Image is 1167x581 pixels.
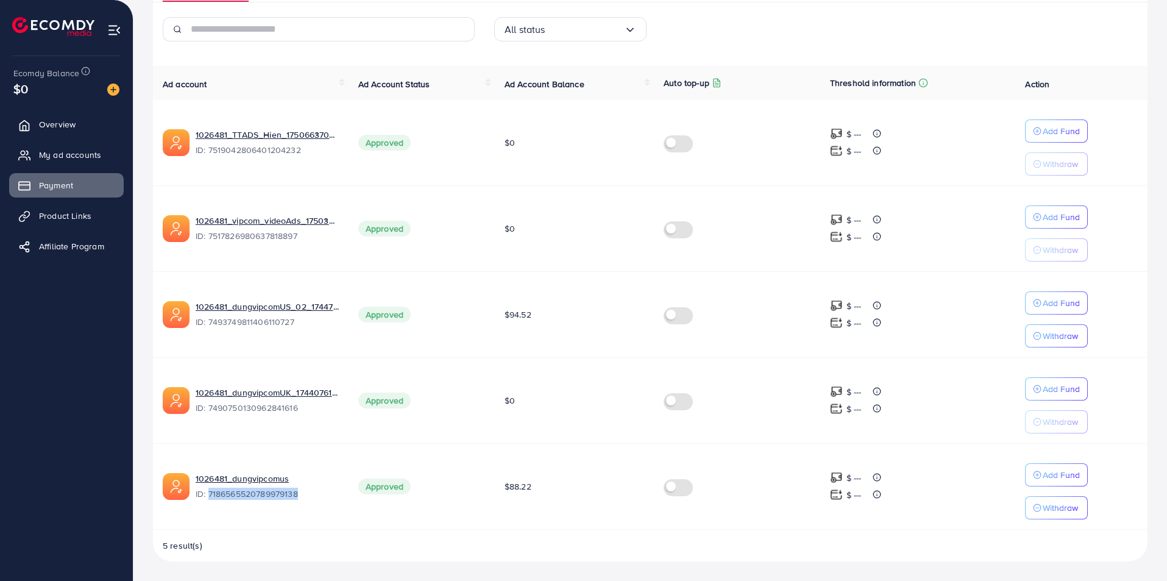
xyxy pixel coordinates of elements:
[196,230,339,242] span: ID: 7517826980637818897
[846,127,862,141] p: $ ---
[494,17,647,41] div: Search for option
[505,394,515,407] span: $0
[505,223,515,235] span: $0
[163,78,207,90] span: Ad account
[39,118,76,130] span: Overview
[196,129,339,157] div: <span class='underline'>1026481_TTADS_Hien_1750663705167</span></br>7519042806401204232
[664,76,709,90] p: Auto top-up
[505,308,531,321] span: $94.52
[1043,329,1078,343] p: Withdraw
[1025,119,1088,143] button: Add Fund
[505,20,545,39] span: All status
[12,17,94,36] img: logo
[163,540,202,552] span: 5 result(s)
[1025,238,1088,262] button: Withdraw
[196,215,339,243] div: <span class='underline'>1026481_vipcom_videoAds_1750380509111</span></br>7517826980637818897
[13,67,79,79] span: Ecomdy Balance
[505,78,584,90] span: Ad Account Balance
[1043,210,1080,224] p: Add Fund
[1025,291,1088,315] button: Add Fund
[9,204,124,228] a: Product Links
[846,144,862,159] p: $ ---
[830,471,843,484] img: top-up amount
[196,472,289,485] a: 1026481_dungvipcomus
[358,479,411,494] span: Approved
[830,316,843,329] img: top-up amount
[830,230,843,243] img: top-up amount
[1043,243,1078,257] p: Withdraw
[830,385,843,398] img: top-up amount
[163,215,190,242] img: ic-ads-acc.e4c84228.svg
[196,387,339,399] a: 1026481_dungvipcomUK_1744076183761
[358,135,411,151] span: Approved
[846,471,862,485] p: $ ---
[196,215,339,227] a: 1026481_vipcom_videoAds_1750380509111
[9,143,124,167] a: My ad accounts
[830,488,843,501] img: top-up amount
[830,127,843,140] img: top-up amount
[358,307,411,323] span: Approved
[196,129,339,141] a: 1026481_TTADS_Hien_1750663705167
[39,179,73,191] span: Payment
[107,23,121,37] img: menu
[830,299,843,312] img: top-up amount
[1043,415,1078,429] p: Withdraw
[196,316,339,328] span: ID: 7493749811406110727
[196,301,339,329] div: <span class='underline'>1026481_dungvipcomUS_02_1744774713900</span></br>7493749811406110727
[830,144,843,157] img: top-up amount
[1025,377,1088,401] button: Add Fund
[1115,526,1158,572] iframe: Chat
[1025,410,1088,433] button: Withdraw
[846,316,862,330] p: $ ---
[1043,382,1080,396] p: Add Fund
[830,402,843,415] img: top-up amount
[107,84,119,96] img: image
[1025,324,1088,348] button: Withdraw
[505,137,515,149] span: $0
[1043,157,1078,171] p: Withdraw
[1025,463,1088,487] button: Add Fund
[13,80,28,98] span: $0
[358,221,411,237] span: Approved
[830,76,916,90] p: Threshold information
[1025,152,1088,176] button: Withdraw
[1025,205,1088,229] button: Add Fund
[163,473,190,500] img: ic-ads-acc.e4c84228.svg
[163,387,190,414] img: ic-ads-acc.e4c84228.svg
[846,402,862,416] p: $ ---
[39,210,91,222] span: Product Links
[163,301,190,328] img: ic-ads-acc.e4c84228.svg
[196,387,339,415] div: <span class='underline'>1026481_dungvipcomUK_1744076183761</span></br>7490750130962841616
[846,213,862,227] p: $ ---
[196,472,339,501] div: <span class='underline'>1026481_dungvipcomus</span></br>7186565520789979138
[358,393,411,408] span: Approved
[846,299,862,313] p: $ ---
[1043,501,1078,515] p: Withdraw
[1043,124,1080,138] p: Add Fund
[1043,468,1080,482] p: Add Fund
[196,144,339,156] span: ID: 7519042806401204232
[1043,296,1080,310] p: Add Fund
[196,301,339,313] a: 1026481_dungvipcomUS_02_1744774713900
[1025,78,1049,90] span: Action
[505,480,531,493] span: $88.22
[163,129,190,156] img: ic-ads-acc.e4c84228.svg
[9,112,124,137] a: Overview
[39,240,104,252] span: Affiliate Program
[1025,496,1088,519] button: Withdraw
[9,234,124,258] a: Affiliate Program
[846,230,862,244] p: $ ---
[358,78,430,90] span: Ad Account Status
[846,488,862,502] p: $ ---
[196,488,339,500] span: ID: 7186565520789979138
[196,402,339,414] span: ID: 7490750130962841616
[9,173,124,198] a: Payment
[39,149,101,161] span: My ad accounts
[830,213,843,226] img: top-up amount
[846,385,862,399] p: $ ---
[545,20,624,39] input: Search for option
